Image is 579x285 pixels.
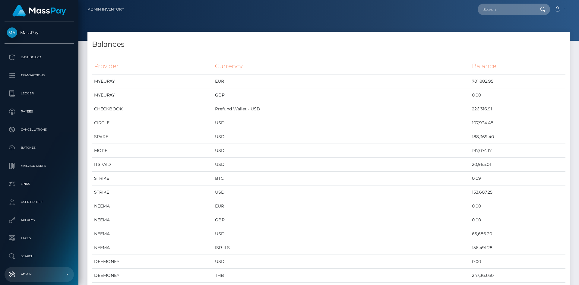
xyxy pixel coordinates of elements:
input: Search... [478,4,534,15]
td: 107,934.48 [470,116,565,130]
p: Search [7,252,71,261]
th: Provider [92,58,213,74]
a: Links [5,176,74,192]
td: 65,686.20 [470,227,565,241]
td: 188,369.40 [470,130,565,144]
p: API Keys [7,216,71,225]
p: Payees [7,107,71,116]
a: Ledger [5,86,74,101]
td: NEEMA [92,199,213,213]
a: Admin [5,267,74,282]
td: USD [213,158,470,172]
p: Ledger [7,89,71,98]
td: 0.09 [470,172,565,185]
a: Manage Users [5,158,74,173]
td: 0.00 [470,199,565,213]
p: Taxes [7,234,71,243]
td: USD [213,130,470,144]
img: MassPay [7,27,17,38]
td: STRIKE [92,172,213,185]
td: DEEMONEY [92,255,213,269]
td: STRIKE [92,185,213,199]
td: USD [213,255,470,269]
td: USD [213,185,470,199]
td: USD [213,144,470,158]
td: USD [213,227,470,241]
td: 20,965.01 [470,158,565,172]
td: 0.00 [470,213,565,227]
span: MassPay [5,30,74,35]
th: Currency [213,58,470,74]
h4: Balances [92,39,565,50]
td: NEEMA [92,241,213,255]
td: 0.00 [470,255,565,269]
td: EUR [213,199,470,213]
td: BTC [213,172,470,185]
a: User Profile [5,195,74,210]
p: Links [7,179,71,188]
td: 701,882.95 [470,74,565,88]
td: Prefund Wallet - USD [213,102,470,116]
p: Dashboard [7,53,71,62]
td: ITSPAID [92,158,213,172]
td: MYEUPAY [92,88,213,102]
p: Manage Users [7,161,71,170]
a: Payees [5,104,74,119]
a: Search [5,249,74,264]
td: EUR [213,74,470,88]
p: Admin [7,270,71,279]
a: Dashboard [5,50,74,65]
p: Transactions [7,71,71,80]
td: NEEMA [92,213,213,227]
a: Cancellations [5,122,74,137]
td: ISR-ILS [213,241,470,255]
td: 153,607.25 [470,185,565,199]
td: DEEMONEY [92,269,213,283]
a: Taxes [5,231,74,246]
td: 156,491.28 [470,241,565,255]
a: Transactions [5,68,74,83]
td: GBP [213,213,470,227]
td: 247,363.60 [470,269,565,283]
a: Batches [5,140,74,155]
td: THB [213,269,470,283]
img: MassPay Logo [12,5,66,17]
td: CHECKBOOK [92,102,213,116]
td: MORE [92,144,213,158]
td: MYEUPAY [92,74,213,88]
p: Batches [7,143,71,152]
td: GBP [213,88,470,102]
td: NEEMA [92,227,213,241]
td: CIRCLE [92,116,213,130]
p: Cancellations [7,125,71,134]
p: User Profile [7,198,71,207]
th: Balance [470,58,565,74]
td: SPARE [92,130,213,144]
a: API Keys [5,213,74,228]
td: 0.00 [470,88,565,102]
td: USD [213,116,470,130]
a: Admin Inventory [88,3,124,16]
td: 226,316.91 [470,102,565,116]
td: 197,074.17 [470,144,565,158]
